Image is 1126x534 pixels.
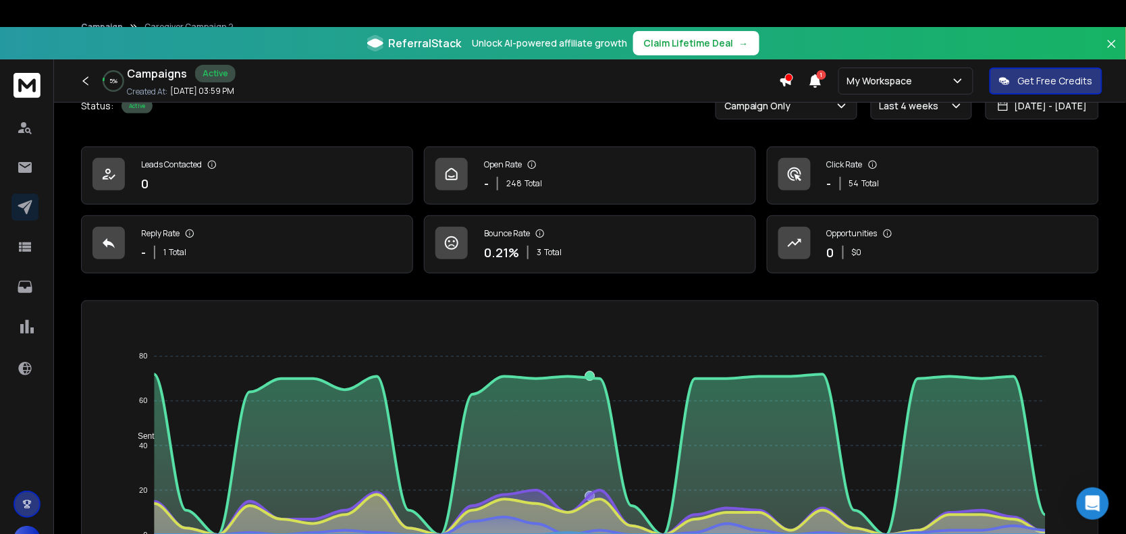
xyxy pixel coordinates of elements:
a: Reply Rate-1Total [81,215,413,273]
button: [DATE] - [DATE] [986,92,1099,119]
div: Active [122,99,153,113]
div: Open Intercom Messenger [1077,487,1109,520]
span: Total [169,247,186,258]
span: ReferralStack [389,35,462,51]
p: Last 4 weeks [880,99,944,113]
h1: Campaigns [127,65,187,82]
span: 54 [849,178,859,189]
a: Open Rate-248Total [424,146,756,205]
p: Get Free Credits [1018,74,1093,88]
p: [DATE] 03:59 PM [170,86,234,97]
p: - [484,174,489,193]
span: Total [862,178,880,189]
p: $ 0 [852,247,862,258]
p: 5 % [109,77,117,85]
span: 3 [537,247,541,258]
div: Active [195,65,236,82]
a: Opportunities0$0 [767,215,1099,273]
p: - [827,174,832,193]
p: Campaign Only [724,99,797,113]
tspan: 80 [139,352,147,361]
span: → [739,36,749,50]
p: 0.21 % [484,243,519,262]
span: Total [544,247,562,258]
span: 1 [163,247,166,258]
tspan: 60 [139,397,147,405]
a: Bounce Rate0.21%3Total [424,215,756,273]
span: Total [525,178,542,189]
p: 0 [141,174,149,193]
button: Get Free Credits [990,68,1102,95]
p: Caregiver Campaign 2 [144,22,234,32]
span: Sent [128,431,155,441]
p: Click Rate [827,159,863,170]
p: - [141,243,146,262]
span: 1 [817,70,826,80]
button: Campaign [81,22,123,32]
a: Leads Contacted0 [81,146,413,205]
p: Open Rate [484,159,522,170]
p: Leads Contacted [141,159,202,170]
p: 0 [827,243,834,262]
button: Claim Lifetime Deal→ [633,31,759,55]
p: Created At: [127,86,167,97]
p: Opportunities [827,228,878,239]
span: 248 [506,178,522,189]
a: Click Rate-54Total [767,146,1099,205]
p: Bounce Rate [484,228,530,239]
tspan: 40 [139,442,147,450]
p: Status: [81,99,113,113]
button: Close banner [1103,35,1121,68]
tspan: 20 [139,486,147,494]
p: Reply Rate [141,228,180,239]
p: Unlock AI-powered affiliate growth [473,36,628,50]
p: My Workspace [847,74,918,88]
